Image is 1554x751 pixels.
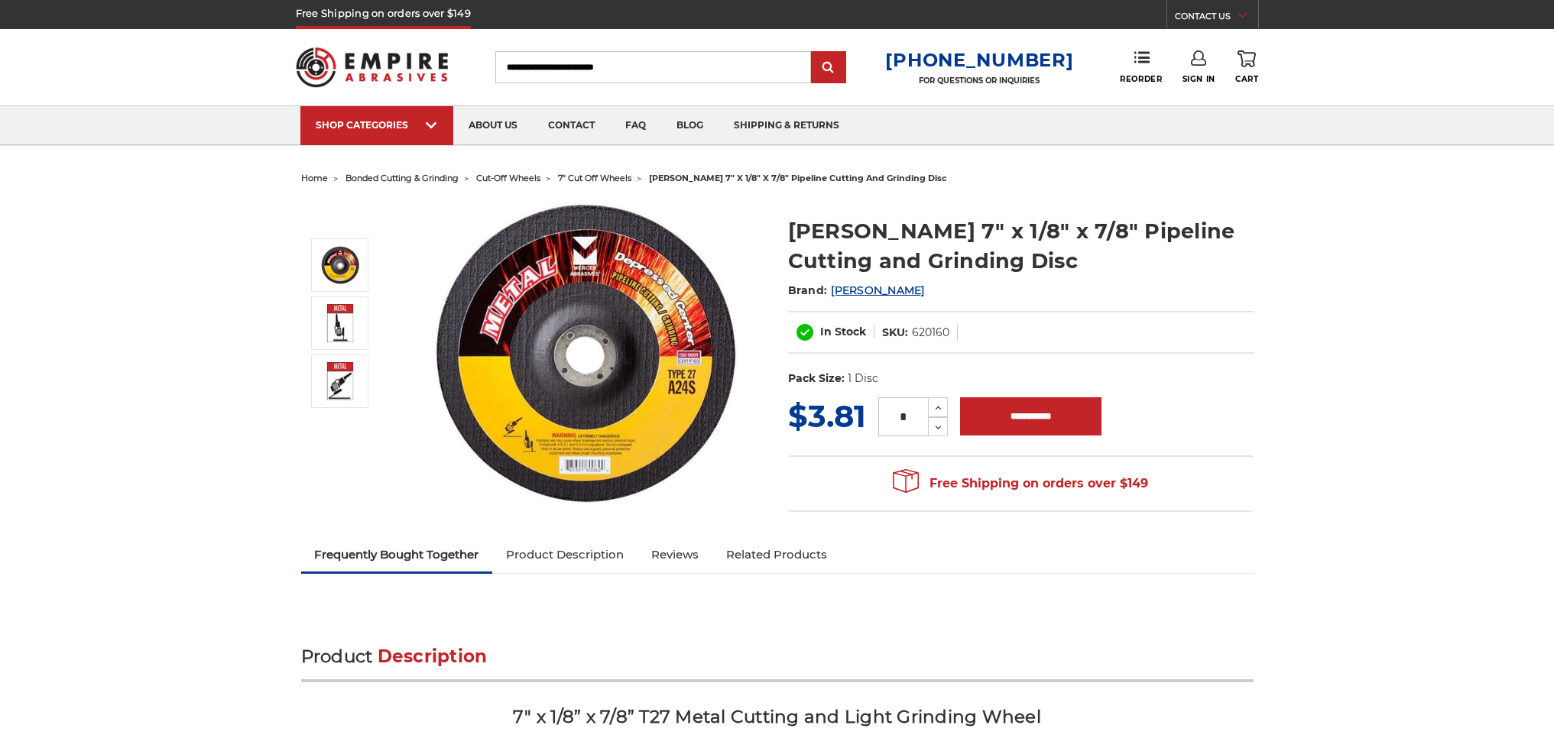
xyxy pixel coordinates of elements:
span: Sign In [1183,74,1215,84]
a: bonded cutting & grinding [346,173,459,183]
dd: 620160 [912,325,949,341]
a: shipping & returns [719,106,855,145]
dd: 1 Disc [848,371,878,387]
p: FOR QUESTIONS OR INQUIRIES [885,76,1073,86]
a: Cart [1235,50,1258,84]
a: Reorder [1120,50,1162,83]
strong: 7" x 1/8” x 7/8” T27 Metal Cutting and Light Grinding Wheel [513,706,1041,727]
span: Reorder [1120,74,1162,84]
a: about us [453,106,533,145]
img: Mercer 7" x 1/8" x 7/8" Pipeline Cutting and Grinding Disc [321,362,359,400]
a: home [301,173,328,183]
img: Mercer 7" x 1/8" x 7/8 Cutting and Light Grinding Wheel [432,200,738,506]
a: faq [610,106,661,145]
dt: Pack Size: [788,371,845,387]
a: Product Description [492,538,637,571]
a: CONTACT US [1175,8,1258,29]
img: Mercer 7" x 1/8" x 7/8 Cutting and Light Grinding Wheel [321,246,359,284]
span: Product [301,646,373,667]
a: Frequently Bought Together [301,538,493,571]
input: Submit [813,53,844,83]
dt: SKU: [882,325,908,341]
a: [PHONE_NUMBER] [885,49,1073,71]
span: In Stock [820,325,866,338]
h1: [PERSON_NAME] 7" x 1/8" x 7/8" Pipeline Cutting and Grinding Disc [788,216,1254,276]
a: Reviews [637,538,712,571]
span: Description [378,646,488,667]
span: Free Shipping on orders over $149 [893,468,1148,499]
a: contact [533,106,610,145]
img: Mercer 7" x 1/8" x 7/8" Pipeline Cutting and Grinding Disc [321,304,359,342]
div: SHOP CATEGORIES [316,119,438,131]
span: $3.81 [788,397,866,435]
span: Brand: [788,283,828,297]
a: Related Products [712,538,841,571]
span: Cart [1235,74,1258,84]
span: [PERSON_NAME] 7" x 1/8" x 7/8" pipeline cutting and grinding disc [649,173,947,183]
a: blog [661,106,719,145]
a: 7" cut off wheels [558,173,631,183]
a: cut-off wheels [476,173,540,183]
a: [PERSON_NAME] [831,283,924,297]
img: Empire Abrasives [296,37,449,97]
